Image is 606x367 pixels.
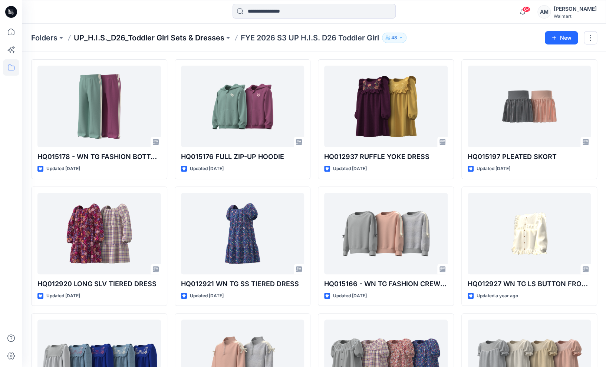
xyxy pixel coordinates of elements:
[477,292,518,300] p: Updated a year ago
[468,152,591,162] p: HQ015197 PLEATED SKORT
[37,66,161,147] a: HQ015178 - WN TG FASHION BOTTOM
[468,193,591,274] a: HQ012927 WN TG LS BUTTON FRONT TOP
[37,152,161,162] p: HQ015178 - WN TG FASHION BOTTOM
[37,279,161,289] p: HQ012920 LONG SLV TIERED DRESS
[324,152,448,162] p: HQ012937 RUFFLE YOKE DRESS
[190,165,224,173] p: Updated [DATE]
[324,279,448,289] p: HQ015166 - WN TG FASHION CREW NECK PULL OVER
[537,5,551,19] div: AM
[522,6,530,12] span: 64
[324,66,448,147] a: HQ012937 RUFFLE YOKE DRESS
[181,152,304,162] p: HQ015176 FULL ZIP-UP HOODIE
[181,193,304,274] a: HQ012921 WN TG SS TIERED DRESS
[468,279,591,289] p: HQ012927 WN TG LS BUTTON FRONT TOP
[37,193,161,274] a: HQ012920 LONG SLV TIERED DRESS
[181,66,304,147] a: HQ015176 FULL ZIP-UP HOODIE
[333,292,367,300] p: Updated [DATE]
[324,193,448,274] a: HQ015166 - WN TG FASHION CREW NECK PULL OVER
[181,279,304,289] p: HQ012921 WN TG SS TIERED DRESS
[545,31,578,44] button: New
[46,292,80,300] p: Updated [DATE]
[190,292,224,300] p: Updated [DATE]
[382,33,406,43] button: 48
[31,33,57,43] a: Folders
[391,34,397,42] p: 48
[333,165,367,173] p: Updated [DATE]
[74,33,224,43] a: UP_H.I.S._D26_Toddler Girl Sets & Dresses
[241,33,379,43] p: FYE 2026 S3 UP H.I.S. D26 Toddler Girl
[477,165,510,173] p: Updated [DATE]
[46,165,80,173] p: Updated [DATE]
[554,4,597,13] div: [PERSON_NAME]
[468,66,591,147] a: HQ015197 PLEATED SKORT
[554,13,597,19] div: Walmart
